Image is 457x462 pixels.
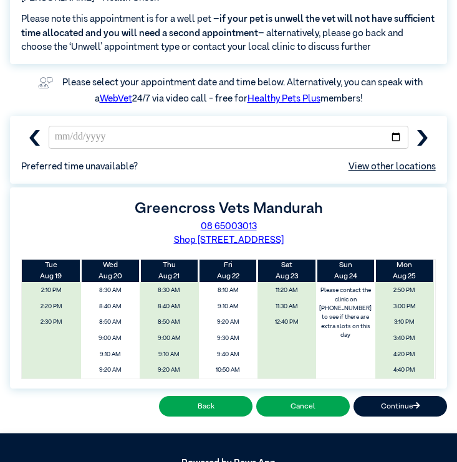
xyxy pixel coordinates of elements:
[100,94,132,103] a: WebVet
[143,316,195,330] span: 8:50 AM
[202,284,254,298] span: 8:10 AM
[202,316,254,330] span: 9:20 AM
[84,300,137,314] span: 8:40 AM
[26,284,78,298] span: 2:10 PM
[140,260,198,282] th: Aug 21
[81,260,140,282] th: Aug 20
[202,332,254,346] span: 9:30 AM
[378,284,431,298] span: 2:50 PM
[248,94,320,103] a: Healthy Pets Plus
[349,160,436,174] a: View other locations
[26,300,78,314] span: 2:20 PM
[143,284,195,298] span: 8:30 AM
[316,260,375,282] th: Aug 24
[143,332,195,346] span: 9:00 AM
[317,284,374,342] label: Please contact the clinic on [PHONE_NUMBER] to see if there are extra slots on this day
[261,284,313,298] span: 11:20 AM
[202,300,254,314] span: 9:10 AM
[22,260,80,282] th: Aug 19
[21,14,435,38] span: if your pet is unwell the vet will not have sufficient time allocated and you will need a second ...
[378,348,431,362] span: 4:20 PM
[21,12,435,55] span: Please note this appointment is for a well pet – – alternatively, please go back and choose the ‘...
[143,364,195,378] span: 9:20 AM
[21,160,435,174] span: Preferred time unavailable?
[84,364,137,378] span: 9:20 AM
[84,332,137,346] span: 9:00 AM
[202,348,254,362] span: 9:40 AM
[256,396,350,417] button: Cancel
[84,348,137,362] span: 9:10 AM
[378,332,431,346] span: 3:40 PM
[261,316,313,330] span: 12:40 PM
[174,235,284,245] a: Shop [STREET_ADDRESS]
[26,316,78,330] span: 2:30 PM
[199,260,257,282] th: Aug 22
[378,300,431,314] span: 3:00 PM
[261,300,313,314] span: 11:30 AM
[354,396,447,417] button: Continue
[135,201,323,216] label: Greencross Vets Mandurah
[143,300,195,314] span: 8:40 AM
[159,396,253,417] button: Back
[378,364,431,378] span: 4:40 PM
[62,78,425,103] label: Please select your appointment date and time below. Alternatively, you can speak with a 24/7 via ...
[143,348,195,362] span: 9:10 AM
[34,73,57,92] img: vet
[84,316,137,330] span: 8:50 AM
[378,316,431,330] span: 3:10 PM
[84,284,137,298] span: 8:30 AM
[202,364,254,378] span: 10:50 AM
[257,260,316,282] th: Aug 23
[201,222,257,231] a: 08 65003013
[375,260,434,282] th: Aug 25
